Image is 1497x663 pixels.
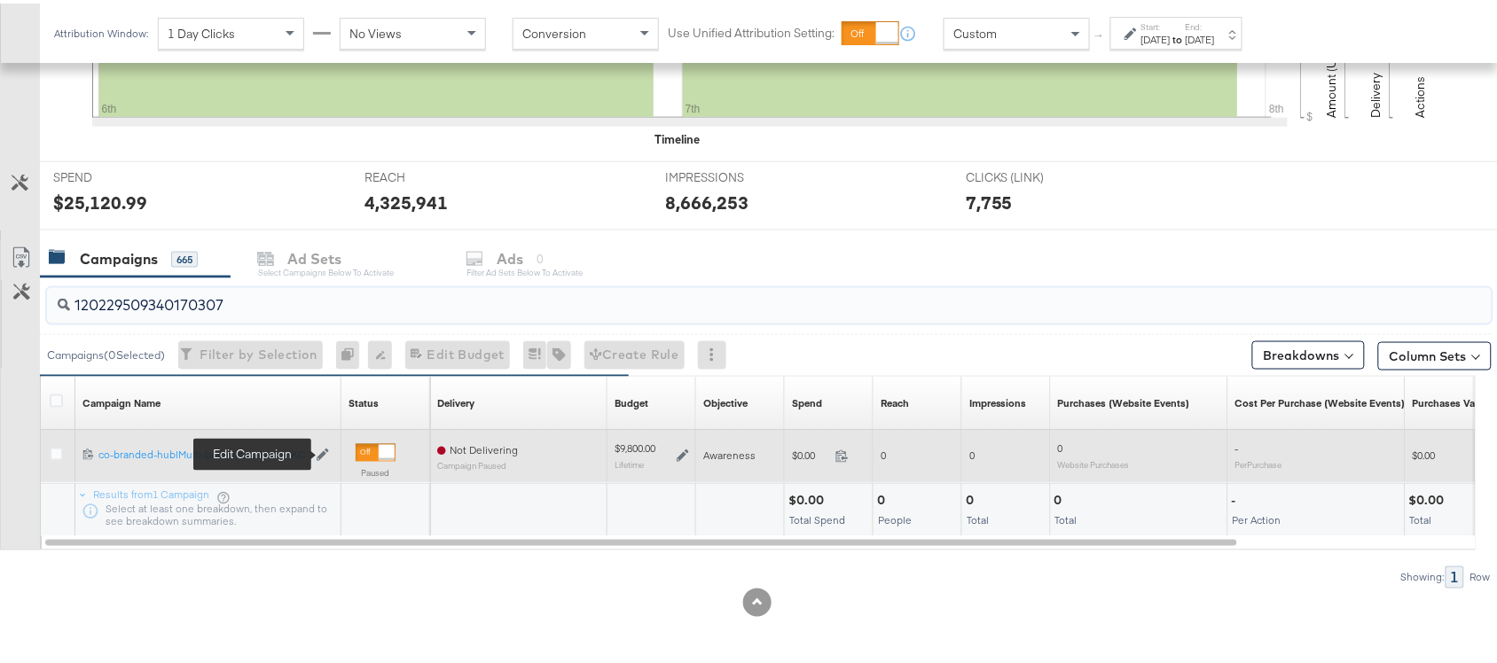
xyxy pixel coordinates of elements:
[881,446,886,459] span: 0
[1186,18,1215,29] label: End:
[82,393,161,407] div: Campaign Name
[877,489,890,506] div: 0
[881,393,909,407] a: The number of people your ad was served to.
[1055,511,1078,524] span: Total
[953,22,997,38] span: Custom
[966,166,1099,183] span: CLICKS (LINK)
[615,393,648,407] a: The maximum amount you're willing to spend on your ads, on average each day or over the lifetime ...
[168,22,235,38] span: 1 Day Clicks
[792,446,828,459] span: $0.00
[70,277,1360,312] input: Search Campaigns by Name, ID or Objective
[881,393,909,407] div: Reach
[792,393,822,407] a: The total amount spent to date.
[789,511,845,524] span: Total Spend
[967,511,989,524] span: Total
[665,166,798,183] span: IMPRESSIONS
[788,489,829,506] div: $0.00
[82,393,161,407] a: Your campaign name.
[1058,456,1130,467] sub: Website Purchases
[317,445,334,457] button: Edit Campaign
[615,393,648,407] div: Budget
[1400,568,1446,581] div: Showing:
[53,186,147,212] div: $25,120.99
[1252,338,1365,366] button: Breakdowns
[1235,439,1239,452] span: -
[703,446,756,459] span: Awareness
[80,246,158,266] div: Campaigns
[969,446,975,459] span: 0
[1368,69,1384,114] text: Delivery
[1054,489,1068,506] div: 0
[364,186,448,212] div: 4,325,941
[437,393,474,407] a: Reflects the ability of your Ad Campaign to achieve delivery based on ad states, schedule and bud...
[1233,511,1281,524] span: Per Action
[437,393,474,407] div: Delivery
[1171,29,1186,43] strong: to
[349,393,379,407] a: Shows the current state of your Ad Campaign.
[665,186,748,212] div: 8,666,253
[356,464,396,476] label: Paused
[703,393,748,407] div: Objective
[615,439,655,453] div: $9,800.00
[53,166,186,183] span: SPEND
[1092,30,1109,36] span: ↑
[336,338,368,366] div: 0
[1413,446,1436,459] span: $0.00
[1058,393,1190,407] a: The number of times a purchase was made tracked by your Custom Audience pixel on your website aft...
[1409,489,1450,506] div: $0.00
[1235,393,1406,407] div: Cost Per Purchase (Website Events)
[1235,456,1282,467] sub: Per Purchase
[47,344,165,360] div: Campaigns ( 0 Selected)
[668,21,835,38] label: Use Unified Attribution Setting:
[349,393,379,407] div: Status
[1141,29,1171,43] div: [DATE]
[1186,29,1215,43] div: [DATE]
[171,248,198,264] div: 665
[966,186,1013,212] div: 7,755
[792,393,822,407] div: Spend
[1058,393,1190,407] div: Purchases (Website Events)
[1235,393,1406,407] a: The average cost for each purchase tracked by your Custom Audience pixel on your website after pe...
[1410,511,1432,524] span: Total
[1141,18,1171,29] label: Start:
[364,166,498,183] span: REACH
[878,511,912,524] span: People
[437,458,518,468] sub: Campaign Paused
[1324,36,1340,114] text: Amount (USD)
[654,128,700,144] div: Timeline
[1378,339,1492,367] button: Column Sets
[969,393,1027,407] a: The number of times your ad was served. On mobile apps an ad is counted as served the first time ...
[1470,568,1492,581] div: Row
[615,456,644,467] sub: Lifetime
[1446,563,1464,585] div: 1
[966,489,979,506] div: 0
[98,445,307,459] div: co-branded-hub|Multi-brand|Mul...3||Nick|KC
[450,441,518,454] span: Not Delivering
[1232,489,1242,506] div: -
[1058,439,1063,452] span: 0
[53,24,149,36] div: Attribution Window:
[1413,73,1429,114] text: Actions
[969,393,1027,407] div: Impressions
[522,22,586,38] span: Conversion
[703,393,748,407] a: Your campaign's objective.
[349,22,402,38] span: No Views
[98,445,307,460] a: co-branded-hub|Multi-brand|Mul...3||Nick|KC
